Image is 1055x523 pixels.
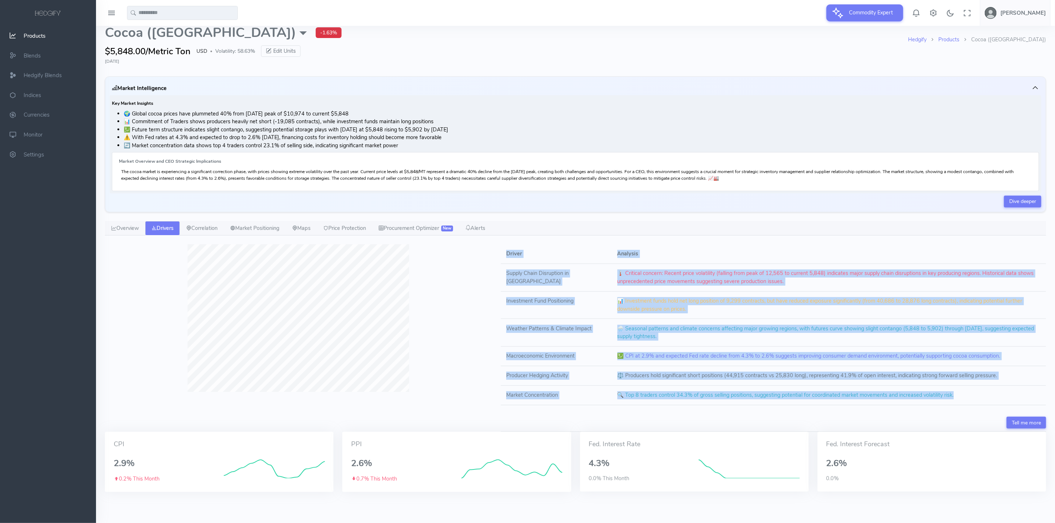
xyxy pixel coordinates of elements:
th: Analysis [612,244,1046,264]
h4: Fed. Interest Forecast [822,441,1042,448]
a: Drivers [145,221,180,236]
img: logo [34,10,62,18]
a: Products [938,36,959,43]
a: Market Positioning [224,221,286,236]
p: The cocoa market is experiencing a significant correction phase, with prices showing extreme vola... [121,168,1030,182]
h4: CPI [109,441,329,448]
a: Dive deeper [1004,196,1041,207]
span: Monitor [24,131,42,138]
div: [DATE] [105,58,1046,65]
a: Commodity Expert [826,9,903,16]
span: 🔍 Top 8 traders control 34.3% of gross selling positions, suggesting potential for coordinated ma... [617,391,954,399]
span: ⚖️ Producers hold significant short positions (44,915 contracts vs 25,830 long), representing 41.... [617,372,997,379]
li: 💹 Future term structure indicates slight contango, suggesting potential storage plays with [DATE]... [124,126,1039,134]
h6: Market Overview and CEO Strategic Implications [119,159,1032,164]
li: 📊 Commitment of Traders shows producers heavily net short (-19,085 contracts), while investment f... [124,118,1039,126]
span: Hedgify Blends [24,72,62,79]
img: user-image [985,7,997,19]
h4: PPI [347,441,566,448]
span: Products [24,32,45,39]
span: 🌡️ Critical concern: Recent price volatility (falling from peak of 12,565 to current 5,848) indic... [617,269,1034,285]
td: Supply Chain Disruption in [GEOGRAPHIC_DATA] [501,264,612,292]
h5: [PERSON_NAME] [1000,10,1046,16]
button: <br>Market Insights created at:<br> 2025-10-11 04:57:32<br>Drivers created at:<br> 2025-10-11 04:... [110,81,1041,95]
span: Settings [24,151,44,158]
span: 🌧️ Seasonal patterns and climate concerns affecting major growing regions, with futures curve sho... [617,325,1034,340]
a: Maps [286,221,317,236]
span: Cocoa ([GEOGRAPHIC_DATA]) [105,25,307,40]
h6: Key Market Insights [112,101,1039,106]
h4: Fed. Interest Rate [585,441,804,448]
button: Edit Units [261,45,301,57]
span: 0.0% This Month [589,475,630,482]
span: Indices [24,92,41,99]
span: 0.0% [826,475,839,482]
li: 🌍 Global cocoa prices have plummeted 40% from [DATE] peak of $10,974 to current $5,848 [124,110,1039,118]
span: Blends [24,52,41,59]
td: Weather Patterns & Climate Impact [501,319,612,347]
li: Cocoa ([GEOGRAPHIC_DATA]) [959,36,1046,44]
a: Correlation [180,221,224,236]
td: Market Concentration [501,385,612,405]
span: New [441,226,453,231]
h3: 4.3% [589,456,690,470]
a: Tell me more [1007,417,1046,429]
a: Price Protection [317,221,372,236]
i: <br>Market Insights created at:<br> 2025-10-11 04:57:32<br>Drivers created at:<br> 2025-10-11 04:... [112,85,117,92]
th: Driver [501,244,612,264]
li: 🔄 Market concentration data shows top 4 traders control 23.1% of selling side, indicating signifi... [124,142,1039,150]
a: Procurement Optimizer [372,221,459,236]
span: ● [210,49,212,53]
a: Hedgify [908,36,926,43]
td: Producer Hedging Activity [501,366,612,385]
span: Volatility: 58.63% [215,47,255,55]
a: Overview [105,221,145,236]
span: 0.7% This Month [351,475,397,482]
span: Commodity Expert [845,4,898,21]
h3: 2.9% [114,456,215,470]
span: 💹 CPI at 2.9% and expected Fed rate decline from 4.3% to 2.6% suggests improving consumer demand ... [617,352,1000,359]
td: Macroeconomic Environment [501,347,612,366]
span: Currencies [24,111,49,119]
button: Commodity Expert [826,4,903,21]
a: Alerts [459,221,492,236]
span: -1.63% [316,27,342,38]
h3: 2.6% [351,456,452,470]
span: $5,848.00/Metric Ton [105,45,191,58]
h3: 2.6% [826,456,1037,470]
span: USD [196,47,207,55]
li: ⚠️ With Fed rates at 4.3% and expected to drop to 2.6% [DATE], financing costs for inventory hold... [124,134,1039,142]
h5: Market Intelligence [112,85,167,91]
span: 📊 Investment funds hold net long position of 9,299 contracts, but have reduced exposure significa... [617,297,1023,313]
span: 0.2% This Month [114,475,160,482]
td: Investment Fund Positioning [501,291,612,319]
